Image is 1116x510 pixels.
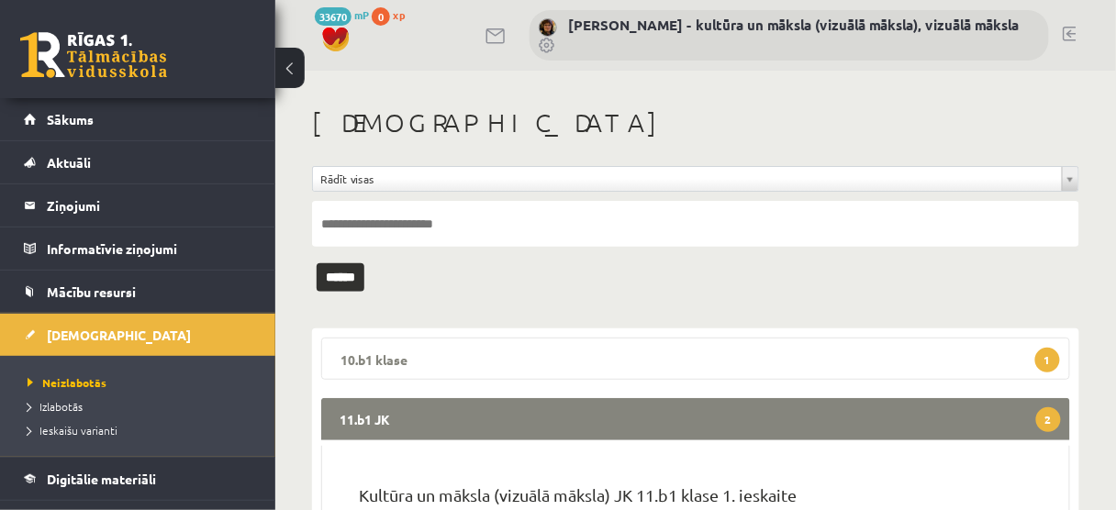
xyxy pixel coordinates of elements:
[312,107,1079,139] h1: [DEMOGRAPHIC_DATA]
[1035,348,1060,372] span: 1
[539,18,557,37] img: Ilze Kolka - kultūra un māksla (vizuālā māksla), vizuālā māksla
[47,327,191,343] span: [DEMOGRAPHIC_DATA]
[1036,407,1061,432] span: 2
[47,154,91,171] span: Aktuāli
[320,167,1055,191] span: Rādīt visas
[28,374,257,391] a: Neizlabotās
[393,7,405,22] span: xp
[354,7,369,22] span: mP
[24,458,252,500] a: Digitālie materiāli
[47,111,94,127] span: Sākums
[315,7,369,22] a: 33670 mP
[28,398,257,415] a: Izlabotās
[372,7,414,22] a: 0 xp
[24,314,252,356] a: [DEMOGRAPHIC_DATA]
[321,338,1070,380] legend: 10.b1 klase
[24,98,252,140] a: Sākums
[28,375,106,390] span: Neizlabotās
[47,184,252,227] legend: Ziņojumi
[47,283,136,300] span: Mācību resursi
[28,399,83,414] span: Izlabotās
[24,227,252,270] a: Informatīvie ziņojumi
[372,7,390,26] span: 0
[24,141,252,183] a: Aktuāli
[569,16,1020,34] a: [PERSON_NAME] - kultūra un māksla (vizuālā māksla), vizuālā māksla
[24,184,252,227] a: Ziņojumi
[28,423,117,438] span: Ieskaišu varianti
[315,7,352,26] span: 33670
[321,398,1070,440] legend: 11.b1 JK
[24,271,252,313] a: Mācību resursi
[47,227,252,270] legend: Informatīvie ziņojumi
[47,471,156,487] span: Digitālie materiāli
[20,32,167,78] a: Rīgas 1. Tālmācības vidusskola
[28,422,257,438] a: Ieskaišu varianti
[313,167,1078,191] a: Rādīt visas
